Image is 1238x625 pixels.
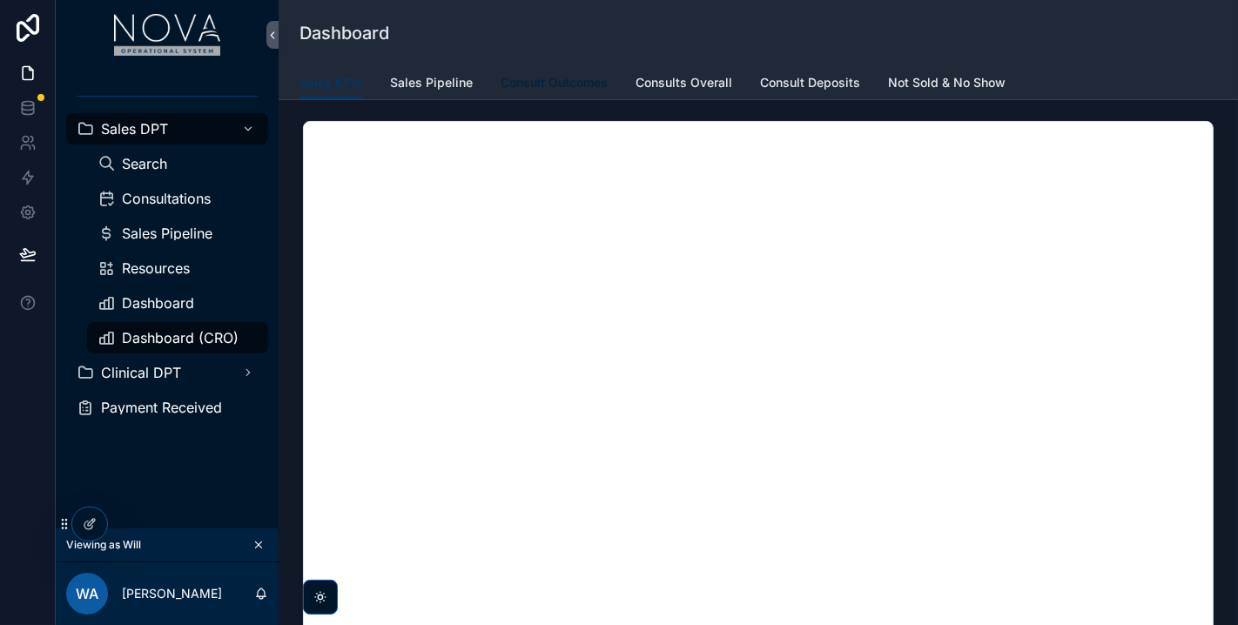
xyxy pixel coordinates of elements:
span: Consult Deposits [760,74,860,91]
h1: Dashboard [299,21,389,45]
span: Sales Pipeline [390,74,473,91]
span: Consultations [122,192,211,205]
span: Sales DPT [101,122,168,136]
a: Sales Pipeline [87,218,268,249]
a: Consult Outcomes [501,67,608,102]
span: Consult Outcomes [501,74,608,91]
a: Resources [87,252,268,284]
a: Not Sold & No Show [888,67,1006,102]
a: Consultations [87,183,268,214]
a: Sales DPT [66,113,268,144]
a: Payment Received [66,392,268,423]
span: Viewing as Will [66,538,141,552]
div: scrollable content [56,70,279,446]
span: Not Sold & No Show [888,74,1006,91]
span: Search [122,157,167,171]
span: Resources [122,261,190,275]
a: Clinical DPT [66,357,268,388]
a: Dashboard [87,287,268,319]
span: Dashboard (CRO) [122,331,239,345]
span: Sales Pipeline [122,226,212,240]
a: Consult Deposits [760,67,860,102]
span: Payment Received [101,400,222,414]
a: Dashboard (CRO) [87,322,268,353]
a: Search [87,148,268,179]
p: [PERSON_NAME] [122,585,222,602]
a: Sales Pipeline [390,67,473,102]
a: Sales KPIs [299,67,362,100]
span: Clinical DPT [101,366,181,380]
span: Sales KPIs [299,74,362,91]
img: App logo [114,14,221,56]
a: Consults Overall [636,67,732,102]
span: WA [76,583,98,604]
span: Dashboard [122,296,194,310]
span: Consults Overall [636,74,732,91]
